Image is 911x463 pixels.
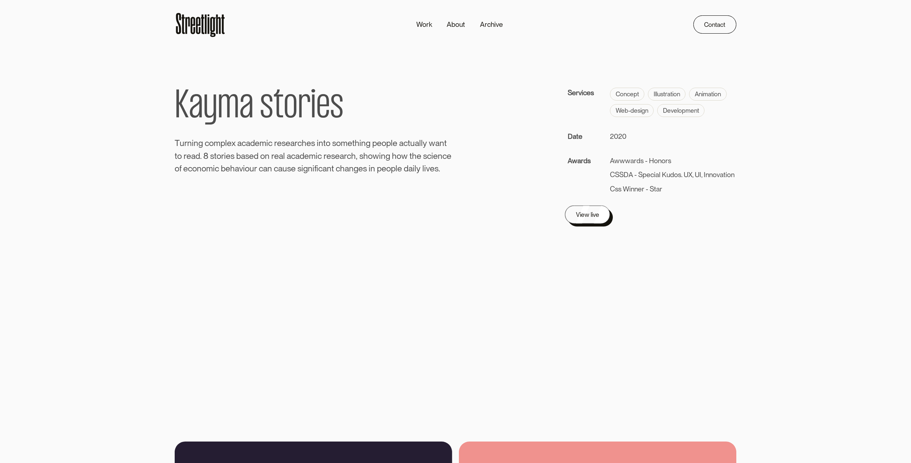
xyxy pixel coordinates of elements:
span: a [278,162,282,175]
span: w [373,150,379,162]
span: l [283,150,285,162]
span: d [254,150,258,162]
span: o [326,137,330,149]
span: s [311,137,315,149]
span: a [239,88,253,126]
span: n [361,137,366,149]
span: c [427,150,431,162]
span: o [397,150,401,162]
span: a [295,150,300,162]
span: r [271,150,274,162]
span: s [332,137,336,149]
span: a [279,150,283,162]
span: m [206,162,213,175]
span: p [386,137,391,149]
span: l [421,137,423,149]
span: i [192,137,194,149]
span: p [391,162,396,175]
span: p [221,137,225,149]
span: i [317,137,319,149]
span: m [214,137,221,149]
span: m [309,150,316,162]
span: s [330,88,343,126]
span: c [268,137,272,149]
span: e [255,137,260,149]
span: o [386,162,391,175]
span: s [245,150,249,162]
span: a [399,137,403,149]
span: a [189,88,203,126]
span: y [423,137,427,149]
span: p [372,137,377,149]
span: n [440,137,444,149]
div: View live [576,209,599,220]
span: r [221,150,224,162]
span: i [359,137,361,149]
span: r [254,162,257,175]
span: s [210,150,214,162]
span: t [352,137,355,149]
strong: Awards [568,156,591,165]
span: a [340,150,344,162]
span: t [273,88,284,126]
span: u [249,162,254,175]
span: g [366,137,370,149]
div: Concept [610,88,644,101]
span: o [192,162,197,175]
span: o [245,162,249,175]
span: r [295,137,297,149]
span: l [419,137,421,149]
span: n [438,150,442,162]
span: s [359,150,363,162]
span: t [331,162,334,175]
span: o [202,162,206,175]
span: h [302,137,306,149]
span: h [351,150,356,162]
span: n [327,162,331,175]
span: e [335,150,340,162]
span: K [175,88,189,126]
span: h [340,162,345,175]
span: n [370,162,375,175]
span: i [301,162,303,175]
span: s [287,162,291,175]
span: f [179,162,181,175]
span: e [417,150,421,162]
span: n [187,137,192,149]
span: d [250,137,255,149]
span: a [408,162,413,175]
span: a [246,137,250,149]
span: e [430,162,435,175]
span: e [358,162,363,175]
div: About [447,19,465,30]
span: c [215,162,219,175]
span: h [355,137,359,149]
span: i [379,150,381,162]
span: n [267,162,272,175]
span: a [263,162,267,175]
span: m [260,137,266,149]
span: n [197,162,202,175]
span: e [226,162,230,175]
div: Contact [704,19,725,30]
span: n [265,150,270,162]
span: c [242,137,246,149]
span: i [312,162,314,175]
strong: Date [568,132,582,141]
span: x [232,137,236,149]
div: Illustration [648,88,685,101]
span: u [410,137,415,149]
strong: Services [568,88,594,97]
p: 2020 [610,131,626,142]
span: e [393,137,397,149]
span: p [377,162,382,175]
span: d [195,150,200,162]
span: c [188,162,192,175]
span: b [221,162,226,175]
span: m [341,137,348,149]
span: t [214,150,217,162]
span: l [422,162,424,175]
span: a [191,150,195,162]
span: l [396,162,397,175]
span: f [314,162,316,175]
